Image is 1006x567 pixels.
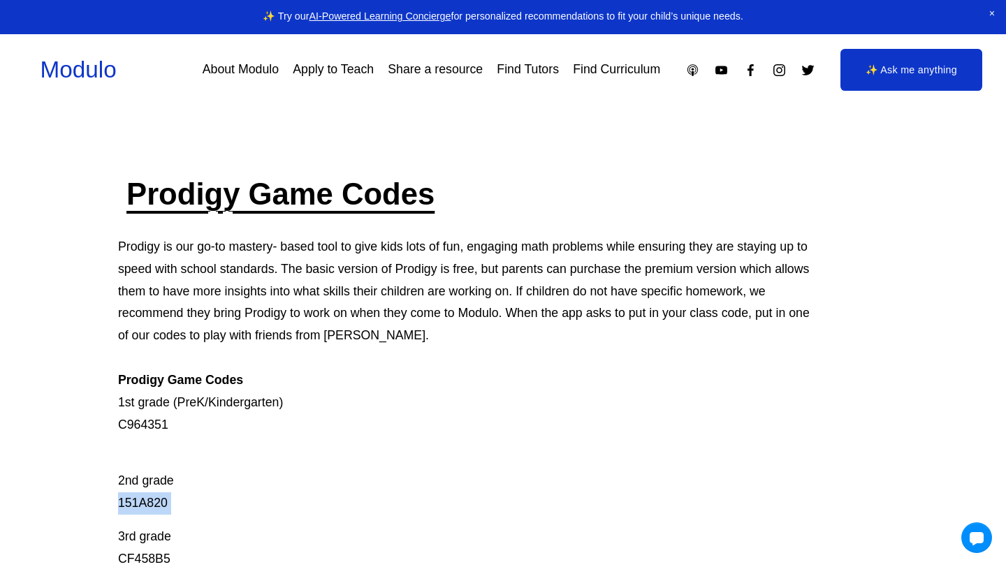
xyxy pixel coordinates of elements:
[118,448,810,515] p: 2nd grade 151A820
[41,57,117,82] a: Modulo
[293,57,374,82] a: Apply to Teach
[573,57,660,82] a: Find Curriculum
[497,57,559,82] a: Find Tutors
[714,63,729,78] a: YouTube
[126,177,435,211] a: Prodigy Game Codes
[118,373,243,387] strong: Prodigy Game Codes
[743,63,758,78] a: Facebook
[772,63,787,78] a: Instagram
[840,49,982,91] a: ✨ Ask me anything
[118,236,810,436] p: Prodigy is our go-to mastery- based tool to give kids lots of fun, engaging math problems while e...
[388,57,483,82] a: Share a resource
[309,10,451,22] a: AI-Powered Learning Concierge
[685,63,700,78] a: Apple Podcasts
[801,63,815,78] a: Twitter
[203,57,279,82] a: About Modulo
